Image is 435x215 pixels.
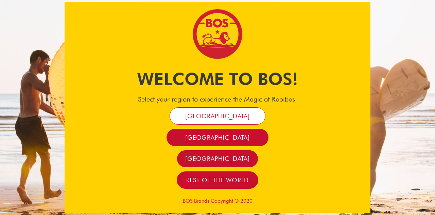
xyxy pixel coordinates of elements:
[185,112,250,120] span: [GEOGRAPHIC_DATA]
[185,134,250,141] span: [GEOGRAPHIC_DATA]
[170,107,265,125] a: [GEOGRAPHIC_DATA]
[177,150,258,168] a: [GEOGRAPHIC_DATA]
[65,95,370,103] h4: Select your region to experience the Magic of Rooibos.
[167,129,268,146] a: [GEOGRAPHIC_DATA]
[192,9,243,60] img: Bos Brands
[65,67,370,91] h1: Welcome to BOS!
[65,198,370,204] p: BOS Brands Copyright © 2020
[186,176,249,184] span: Rest of the world
[177,171,259,189] a: Rest of the world
[185,155,250,163] span: [GEOGRAPHIC_DATA]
